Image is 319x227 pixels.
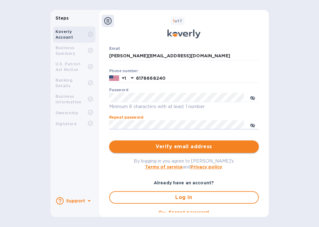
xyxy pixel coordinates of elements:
b: Business Information [56,94,82,104]
label: Repeat password [109,116,143,120]
b: Support [66,198,85,203]
b: Koverly Account [56,29,73,40]
b: Ownership [56,111,78,115]
b: Business Summary [56,45,75,56]
button: toggle password visibility [246,91,259,104]
p: Minimum 8 characters with at least 1 number [109,103,259,110]
b: Steps [56,16,69,21]
img: US [109,75,119,82]
a: Privacy policy [191,164,222,169]
button: toggle password visibility [246,119,259,131]
p: +1 [122,75,126,81]
button: Verify email address [109,140,259,153]
span: Verify email address [114,143,254,150]
b: Signature [56,121,77,126]
a: Terms of service [145,164,183,169]
button: Log in [109,191,259,204]
b: Banking Details [56,78,73,88]
b: U.S. Patriot Act Notice [56,62,81,72]
label: Email [109,47,120,50]
u: Forgot password [169,210,209,215]
label: Password [109,88,128,92]
span: Log in [115,194,253,201]
label: Phone number [109,69,138,73]
input: Email [109,51,259,61]
b: Already have an account? [154,180,214,185]
span: 1 [173,19,175,23]
b: of 7 [173,19,182,23]
span: By logging in you agree to [PERSON_NAME]'s and . [134,158,234,169]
